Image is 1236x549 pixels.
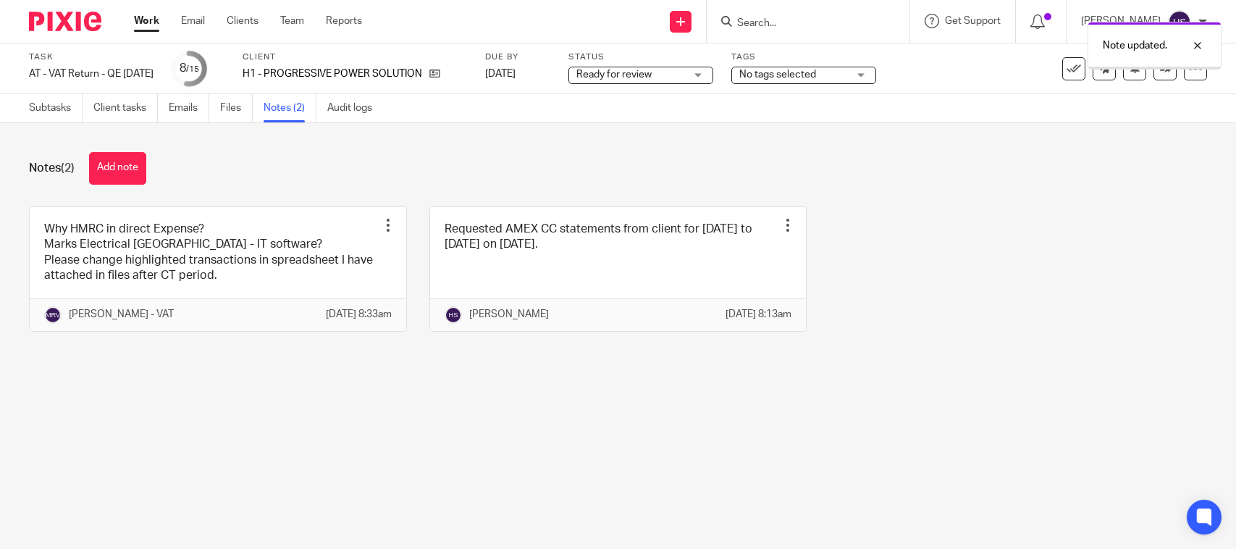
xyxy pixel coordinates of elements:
[243,67,422,81] p: H1 - PROGRESSIVE POWER SOLUTIONS LTD
[327,94,383,122] a: Audit logs
[1103,38,1167,53] p: Note updated.
[180,60,199,77] div: 8
[1168,10,1191,33] img: svg%3E
[181,14,205,28] a: Email
[739,70,816,80] span: No tags selected
[29,161,75,176] h1: Notes
[44,306,62,324] img: svg%3E
[726,307,791,322] p: [DATE] 8:13am
[29,94,83,122] a: Subtasks
[326,14,362,28] a: Reports
[485,51,550,63] label: Due by
[69,307,174,322] p: [PERSON_NAME] - VAT
[445,306,462,324] img: svg%3E
[485,69,516,79] span: [DATE]
[280,14,304,28] a: Team
[220,94,253,122] a: Files
[264,94,316,122] a: Notes (2)
[29,12,101,31] img: Pixie
[326,307,392,322] p: [DATE] 8:33am
[243,51,467,63] label: Client
[568,51,713,63] label: Status
[29,51,154,63] label: Task
[576,70,652,80] span: Ready for review
[169,94,209,122] a: Emails
[29,67,154,81] div: AT - VAT Return - QE 31-07-2025
[29,67,154,81] div: AT - VAT Return - QE [DATE]
[134,14,159,28] a: Work
[61,162,75,174] span: (2)
[93,94,158,122] a: Client tasks
[89,152,146,185] button: Add note
[469,307,549,322] p: [PERSON_NAME]
[227,14,258,28] a: Clients
[186,65,199,73] small: /15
